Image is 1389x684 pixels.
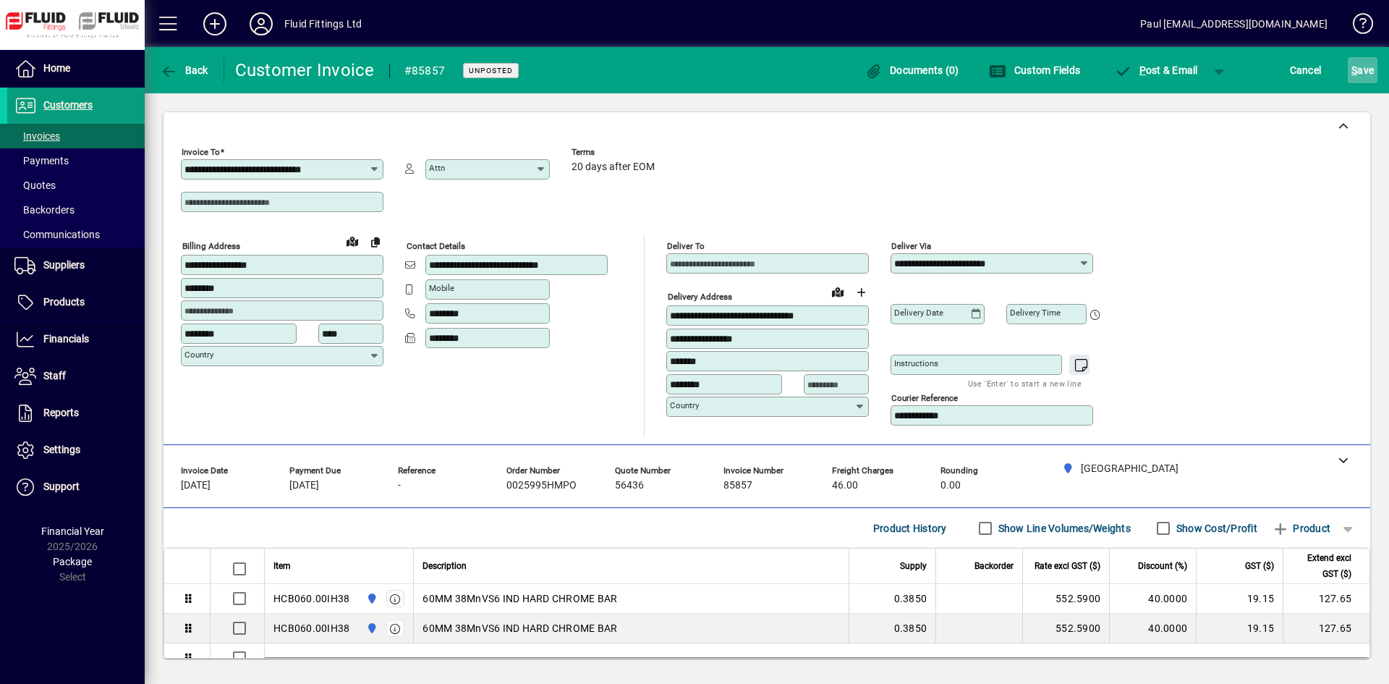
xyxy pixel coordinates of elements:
a: Support [7,469,145,505]
a: View on map [826,280,849,303]
span: 0.00 [940,480,961,491]
div: Fluid Fittings Ltd [284,12,362,35]
span: Reports [43,407,79,418]
span: Backorders [14,204,75,216]
a: View on map [341,229,364,253]
span: ost & Email [1114,64,1198,76]
span: Products [43,296,85,308]
mat-label: Country [670,400,699,410]
a: Backorders [7,198,145,222]
button: Product History [867,515,953,541]
label: Show Line Volumes/Weights [995,521,1131,536]
span: Product History [873,517,947,540]
a: Home [7,51,145,87]
span: Quotes [14,180,56,191]
span: Cancel [1290,59,1322,82]
mat-label: Mobile [429,283,454,293]
div: Customer Invoice [235,59,375,82]
span: 20 days after EOM [572,161,655,173]
td: 127.65 [1283,584,1369,614]
span: Communications [14,229,100,240]
app-page-header-button: Back [145,57,224,83]
td: 40.0000 [1109,614,1196,643]
span: Customers [43,99,93,111]
button: Choose address [849,281,872,304]
span: Rate excl GST ($) [1035,558,1100,574]
button: Profile [238,11,284,37]
td: 127.65 [1283,614,1369,643]
span: S [1351,64,1357,76]
mat-label: Country [184,350,213,360]
button: Product [1265,515,1338,541]
span: ave [1351,59,1374,82]
mat-label: Deliver To [667,241,705,251]
span: Back [160,64,208,76]
a: Invoices [7,124,145,148]
div: #85857 [404,59,446,83]
div: Paul [EMAIL_ADDRESS][DOMAIN_NAME] [1140,12,1328,35]
button: Cancel [1286,57,1325,83]
a: Staff [7,358,145,394]
a: Payments [7,148,145,173]
span: Support [43,481,80,492]
span: Description [422,558,467,574]
span: 60MM 38MnVS6 IND HARD CHROME BAR [422,621,617,636]
span: Suppliers [43,259,85,271]
mat-label: Deliver via [891,241,931,251]
mat-label: Delivery date [894,308,943,318]
span: [DATE] [181,480,211,491]
label: Show Cost/Profit [1173,521,1257,536]
span: 85857 [723,480,752,491]
span: Settings [43,444,80,455]
span: 60MM 38MnVS6 IND HARD CHROME BAR [422,591,617,606]
span: Financials [43,333,89,345]
span: Financial Year [41,525,104,537]
span: Supply [900,558,927,574]
span: Package [53,556,92,567]
span: Documents (0) [865,64,959,76]
a: Quotes [7,173,145,198]
mat-label: Instructions [894,358,938,368]
span: Invoices [14,130,60,142]
span: Unposted [469,66,513,75]
span: Terms [572,148,658,157]
span: GST ($) [1245,558,1274,574]
span: Custom Fields [989,64,1080,76]
mat-hint: Use 'Enter' to start a new line [968,375,1082,392]
div: HCB060.00IH38 [273,591,349,606]
span: Product [1272,517,1330,540]
div: HCB060.00IH38 [273,621,349,636]
button: Back [156,57,212,83]
a: Financials [7,321,145,358]
span: Backorder [974,558,1014,574]
span: 0.3850 [894,591,927,606]
span: AUCKLAND [362,591,379,607]
button: Add [192,11,238,37]
a: Suppliers [7,248,145,284]
span: AUCKLAND [362,620,379,636]
span: [DATE] [289,480,319,491]
a: Reports [7,395,145,431]
a: Knowledge Base [1342,3,1371,50]
span: 56436 [615,480,644,491]
a: Communications [7,222,145,247]
span: P [1139,64,1146,76]
td: 19.15 [1196,614,1283,643]
button: Post & Email [1107,57,1205,83]
button: Documents (0) [862,57,963,83]
span: Home [43,62,70,74]
span: 0025995HMPO [506,480,577,491]
div: 552.5900 [1032,621,1100,636]
button: Copy to Delivery address [364,230,387,253]
mat-label: Invoice To [182,147,220,157]
div: 552.5900 [1032,591,1100,606]
td: 40.0000 [1109,584,1196,614]
span: Item [273,558,291,574]
a: Settings [7,432,145,468]
span: Staff [43,370,66,381]
mat-label: Attn [429,163,445,173]
mat-label: Courier Reference [891,393,958,403]
span: Discount (%) [1138,558,1187,574]
button: Save [1348,57,1377,83]
span: Extend excl GST ($) [1292,550,1351,582]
